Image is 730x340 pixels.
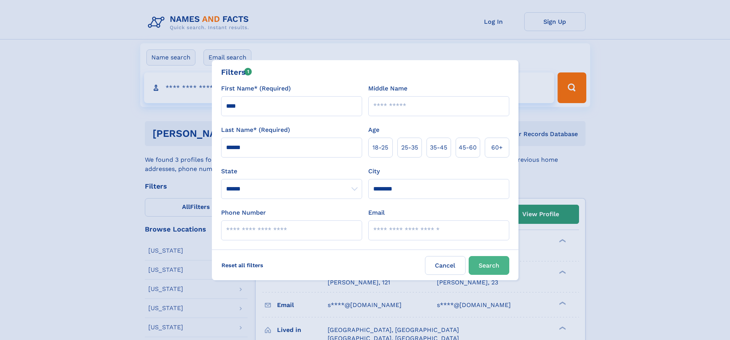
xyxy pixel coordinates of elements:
label: Last Name* (Required) [221,125,290,135]
label: State [221,167,362,176]
span: 35‑45 [430,143,447,152]
span: 25‑35 [401,143,418,152]
button: Search [469,256,509,275]
div: Filters [221,66,252,78]
span: 60+ [491,143,503,152]
label: Email [368,208,385,217]
label: First Name* (Required) [221,84,291,93]
span: 18‑25 [372,143,388,152]
label: Age [368,125,379,135]
label: Middle Name [368,84,407,93]
label: Reset all filters [217,256,268,274]
span: 45‑60 [459,143,477,152]
label: Phone Number [221,208,266,217]
label: Cancel [425,256,466,275]
label: City [368,167,380,176]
